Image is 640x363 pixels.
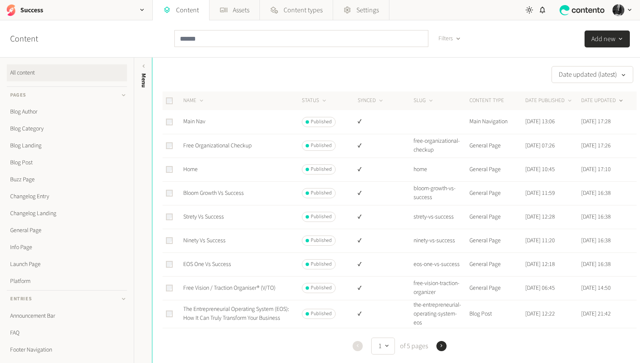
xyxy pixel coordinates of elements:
[183,97,205,105] button: NAME
[525,236,555,245] time: [DATE] 11:20
[20,5,43,15] h2: Success
[311,237,332,244] span: Published
[183,213,224,221] a: Strety Vs Success
[357,328,413,352] td: ✔
[432,30,468,47] button: Filters
[7,171,127,188] a: Buzz Page
[413,134,469,158] td: free-organizational-checkup
[469,276,525,300] td: General Page
[398,341,428,351] span: of 5 pages
[357,276,413,300] td: ✔
[413,158,469,181] td: home
[525,260,555,269] time: [DATE] 12:18
[183,165,198,174] a: Home
[552,66,633,83] button: Date updated (latest)
[525,310,555,318] time: [DATE] 12:22
[371,338,395,355] button: 1
[311,166,332,173] span: Published
[311,213,332,221] span: Published
[7,341,127,358] a: Footer Navigation
[10,295,32,303] span: Entries
[7,120,127,137] a: Blog Category
[413,229,469,252] td: ninety-vs-success
[183,305,289,322] a: The Entrepreneurial Operating System (EOS): How It Can Truly Transform Your Business
[284,5,323,15] span: Content types
[7,324,127,341] a: FAQ
[7,137,127,154] a: Blog Landing
[469,134,525,158] td: General Page
[357,300,413,328] td: ✔
[311,118,332,126] span: Published
[581,260,611,269] time: [DATE] 16:38
[10,33,58,45] h2: Content
[469,229,525,252] td: General Page
[311,260,332,268] span: Published
[183,284,276,292] a: Free Vision / Traction Organiser® (V/TO)
[525,141,555,150] time: [DATE] 07:26
[357,205,413,229] td: ✔
[311,284,332,292] span: Published
[469,181,525,205] td: General Page
[469,252,525,276] td: General Page
[183,236,226,245] a: Ninety Vs Success
[581,165,611,174] time: [DATE] 17:10
[7,273,127,290] a: Platform
[525,284,555,292] time: [DATE] 06:45
[357,134,413,158] td: ✔
[357,158,413,181] td: ✔
[356,5,379,15] span: Settings
[183,141,252,150] a: Free Organizational Checkup
[7,256,127,273] a: Launch Page
[7,103,127,120] a: Blog Author
[525,213,555,221] time: [DATE] 12:28
[413,252,469,276] td: eos-one-vs-success
[7,222,127,239] a: General Page
[7,64,127,81] a: All content
[7,154,127,171] a: Blog Post
[311,142,332,150] span: Published
[10,91,26,99] span: Pages
[413,328,469,352] td: free-accountability-chart
[581,284,611,292] time: [DATE] 14:50
[183,260,231,269] a: EOS One Vs Success
[469,205,525,229] td: General Page
[413,181,469,205] td: bloom-growth-vs-success
[139,73,148,88] span: Menu
[581,213,611,221] time: [DATE] 16:38
[525,117,555,126] time: [DATE] 13:06
[357,181,413,205] td: ✔
[439,34,453,43] span: Filters
[7,188,127,205] a: Changelog Entry
[525,97,573,105] button: DATE PUBLISHED
[581,236,611,245] time: [DATE] 16:38
[311,310,332,318] span: Published
[183,189,244,197] a: Bloom Growth Vs Success
[581,310,611,318] time: [DATE] 21:42
[7,239,127,256] a: Info Page
[413,276,469,300] td: free-vision-traction-organizer
[358,97,384,105] button: SYNCED
[469,91,525,110] th: CONTENT TYPE
[612,4,624,16] img: Hollie Duncan
[357,252,413,276] td: ✔
[525,165,555,174] time: [DATE] 10:45
[581,141,611,150] time: [DATE] 17:26
[5,4,17,16] img: Success
[469,158,525,181] td: General Page
[413,205,469,229] td: strety-vs-success
[414,97,434,105] button: SLUG
[357,110,413,134] td: ✔
[581,189,611,197] time: [DATE] 16:38
[469,110,525,134] td: Main Navigation
[585,30,630,47] button: Add new
[581,97,624,105] button: DATE UPDATED
[469,300,525,328] td: Blog Post
[7,205,127,222] a: Changelog Landing
[581,117,611,126] time: [DATE] 17:28
[357,229,413,252] td: ✔
[525,189,555,197] time: [DATE] 11:59
[302,97,328,105] button: STATUS
[413,300,469,328] td: the-entrepreneurial-operating-system-eos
